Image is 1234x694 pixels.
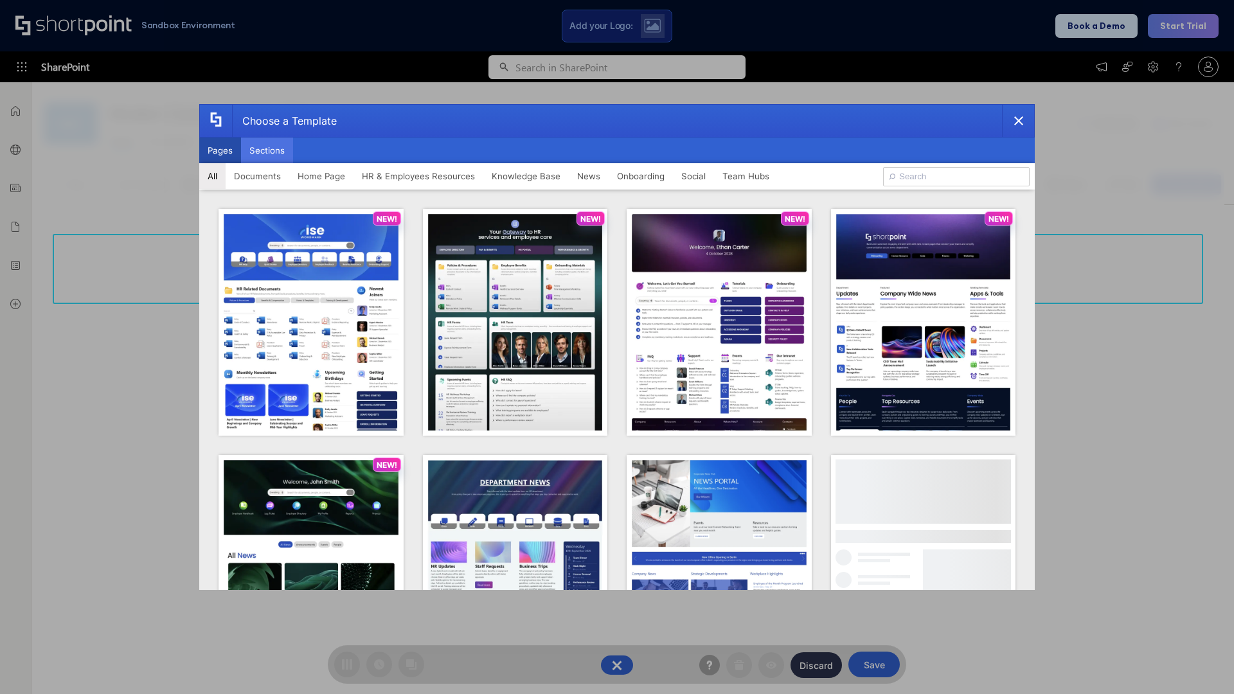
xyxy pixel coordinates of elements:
[569,163,609,189] button: News
[483,163,569,189] button: Knowledge Base
[199,104,1035,590] div: template selector
[199,163,226,189] button: All
[241,138,293,163] button: Sections
[289,163,353,189] button: Home Page
[232,105,337,137] div: Choose a Template
[580,214,601,224] p: NEW!
[377,214,397,224] p: NEW!
[673,163,714,189] button: Social
[785,214,805,224] p: NEW!
[199,138,241,163] button: Pages
[988,214,1009,224] p: NEW!
[377,460,397,470] p: NEW!
[1170,632,1234,694] iframe: Chat Widget
[226,163,289,189] button: Documents
[883,167,1030,186] input: Search
[714,163,778,189] button: Team Hubs
[353,163,483,189] button: HR & Employees Resources
[609,163,673,189] button: Onboarding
